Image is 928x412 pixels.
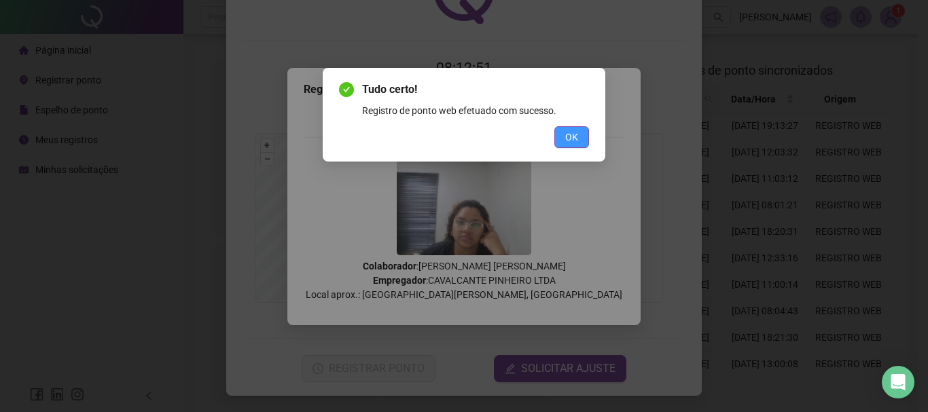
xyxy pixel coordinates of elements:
[554,126,589,148] button: OK
[362,81,589,98] span: Tudo certo!
[565,130,578,145] span: OK
[882,366,914,398] div: Open Intercom Messenger
[362,103,589,118] div: Registro de ponto web efetuado com sucesso.
[339,82,354,97] span: check-circle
